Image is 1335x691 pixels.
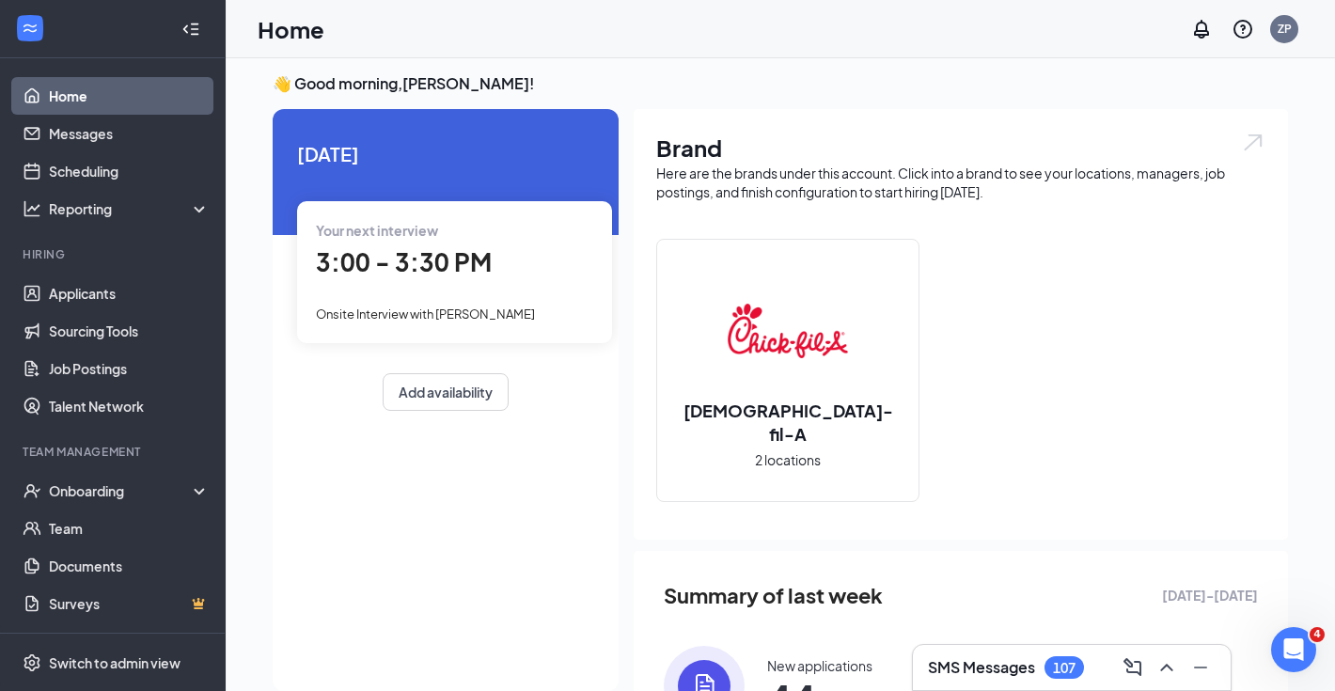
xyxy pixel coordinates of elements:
[49,481,194,500] div: Onboarding
[728,271,848,391] img: Chick-fil-A
[49,312,210,350] a: Sourcing Tools
[1278,21,1292,37] div: ZP
[1271,627,1316,672] iframe: Intercom live chat
[23,653,41,672] svg: Settings
[657,399,919,446] h2: [DEMOGRAPHIC_DATA]-fil-A
[49,77,210,115] a: Home
[1162,585,1258,605] span: [DATE] - [DATE]
[316,246,492,277] span: 3:00 - 3:30 PM
[49,585,210,622] a: SurveysCrown
[383,373,509,411] button: Add availability
[181,20,200,39] svg: Collapse
[767,656,872,675] div: New applications
[656,132,1265,164] h1: Brand
[1186,652,1216,683] button: Minimize
[49,510,210,547] a: Team
[273,73,1288,94] h3: 👋 Good morning, [PERSON_NAME] !
[49,275,210,312] a: Applicants
[49,115,210,152] a: Messages
[297,139,594,168] span: [DATE]
[49,152,210,190] a: Scheduling
[23,444,206,460] div: Team Management
[21,19,39,38] svg: WorkstreamLogo
[1155,656,1178,679] svg: ChevronUp
[1310,627,1325,642] span: 4
[258,13,324,45] h1: Home
[1190,18,1213,40] svg: Notifications
[49,199,211,218] div: Reporting
[23,199,41,218] svg: Analysis
[23,481,41,500] svg: UserCheck
[755,449,821,470] span: 2 locations
[1053,660,1076,676] div: 107
[316,306,535,322] span: Onsite Interview with [PERSON_NAME]
[1122,656,1144,679] svg: ComposeMessage
[1232,18,1254,40] svg: QuestionInfo
[656,164,1265,201] div: Here are the brands under this account. Click into a brand to see your locations, managers, job p...
[316,222,438,239] span: Your next interview
[928,657,1035,678] h3: SMS Messages
[1189,656,1212,679] svg: Minimize
[49,653,181,672] div: Switch to admin view
[23,246,206,262] div: Hiring
[1152,652,1182,683] button: ChevronUp
[49,547,210,585] a: Documents
[1241,132,1265,153] img: open.6027fd2a22e1237b5b06.svg
[49,350,210,387] a: Job Postings
[49,387,210,425] a: Talent Network
[664,579,883,612] span: Summary of last week
[1118,652,1148,683] button: ComposeMessage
